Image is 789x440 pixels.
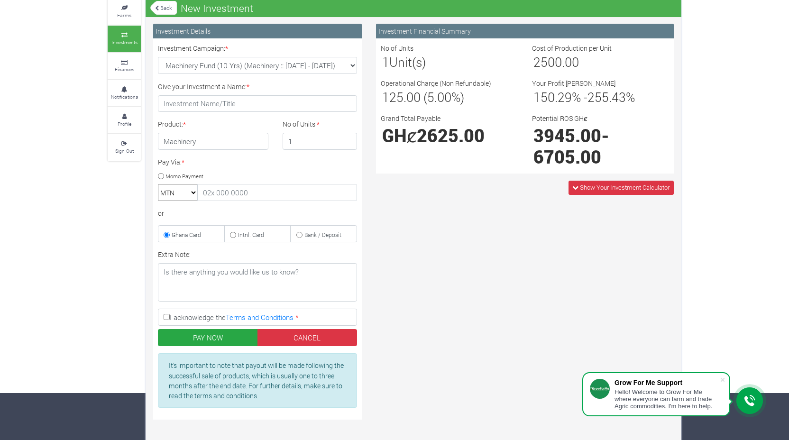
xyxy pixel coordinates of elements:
h3: % - % [533,90,668,105]
span: 3945.00 [533,124,601,147]
div: Investment Details [153,24,362,38]
span: 6705.00 [533,145,601,168]
span: 125.00 (5.00%) [382,89,464,105]
label: Operational Charge (Non Refundable) [381,78,491,88]
label: No of Units: [283,119,320,129]
small: Notifications [111,93,138,100]
label: Your Profit [PERSON_NAME] [532,78,615,88]
small: Finances [115,66,134,73]
span: 255.43 [587,89,626,105]
a: Notifications [108,80,141,106]
input: Intnl. Card [230,232,236,238]
small: Investments [111,39,138,46]
p: It's important to note that payout will be made following the successful sale of products, which ... [169,360,346,401]
a: Profile [108,107,141,133]
label: Potential ROS GHȼ [532,113,587,123]
small: Bank / Deposit [304,231,341,238]
small: Intnl. Card [238,231,264,238]
label: Extra Note: [158,249,191,259]
a: Finances [108,53,141,79]
label: No of Units [381,43,413,53]
small: Sign Out [115,147,134,154]
input: Investment Name/Title [158,95,357,112]
span: 1 [382,54,389,70]
h1: GHȼ [382,125,516,146]
input: Momo Payment [158,173,164,179]
span: 150.29 [533,89,572,105]
input: 02x 000 0000 [197,184,357,201]
small: Farms [117,12,131,18]
label: Give your Investment a Name: [158,82,249,92]
label: I acknowledge the [158,309,357,326]
span: 2625.00 [417,124,485,147]
label: Grand Total Payable [381,113,440,123]
div: or [158,208,357,218]
label: Cost of Production per Unit [532,43,612,53]
label: Investment Campaign: [158,43,228,53]
div: Hello! Welcome to Grow For Me where everyone can farm and trade Agric commodities. I'm here to help. [615,388,720,410]
small: Ghana Card [172,231,201,238]
div: Grow For Me Support [615,379,720,386]
span: 2500.00 [533,54,579,70]
h1: - [533,125,668,167]
h4: Machinery [158,133,268,150]
div: Investment Financial Summary [376,24,674,38]
a: Sign Out [108,134,141,160]
h3: Unit(s) [382,55,516,70]
small: Profile [118,120,131,127]
input: Ghana Card [164,232,170,238]
input: Bank / Deposit [296,232,303,238]
a: Investments [108,26,141,52]
label: Pay Via: [158,157,184,167]
button: PAY NOW [158,329,258,346]
a: CANCEL [257,329,358,346]
input: I acknowledge theTerms and Conditions * [164,314,170,320]
span: Show Your Investment Calculator [580,183,670,192]
label: Product: [158,119,186,129]
a: Terms and Conditions [226,312,294,322]
small: Momo Payment [165,172,203,179]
